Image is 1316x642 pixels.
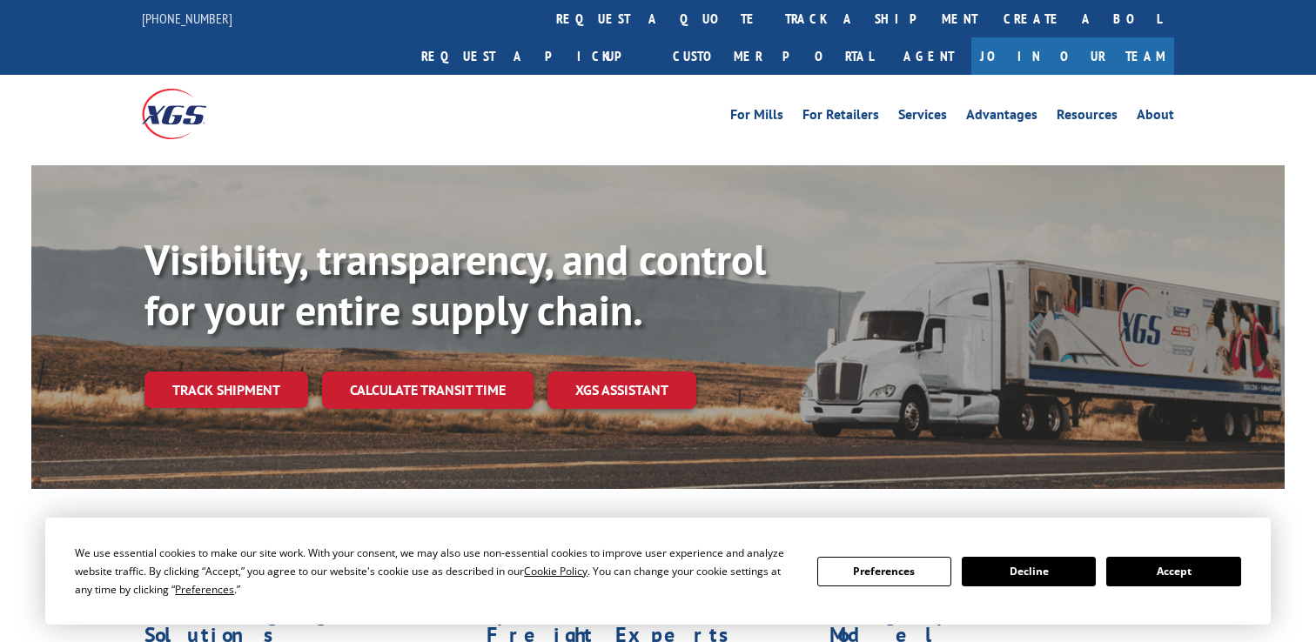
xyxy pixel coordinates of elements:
button: Accept [1106,557,1240,586]
a: XGS ASSISTANT [547,371,696,409]
a: For Retailers [802,108,879,127]
button: Decline [962,557,1096,586]
a: Track shipment [144,371,308,408]
div: We use essential cookies to make our site work. With your consent, we may also use non-essential ... [75,544,796,599]
span: Cookie Policy [524,564,587,578]
a: About [1137,108,1174,127]
button: Preferences [817,557,951,586]
b: Visibility, transparency, and control for your entire supply chain. [144,232,766,337]
a: Customer Portal [660,37,886,75]
a: Calculate transit time [322,371,534,409]
span: Preferences [175,582,234,597]
a: Resources [1057,108,1118,127]
a: Join Our Team [971,37,1174,75]
a: Agent [886,37,971,75]
a: For Mills [730,108,783,127]
a: Services [898,108,947,127]
a: Request a pickup [408,37,660,75]
a: Advantages [966,108,1037,127]
div: Cookie Consent Prompt [45,518,1271,625]
a: [PHONE_NUMBER] [142,10,232,27]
